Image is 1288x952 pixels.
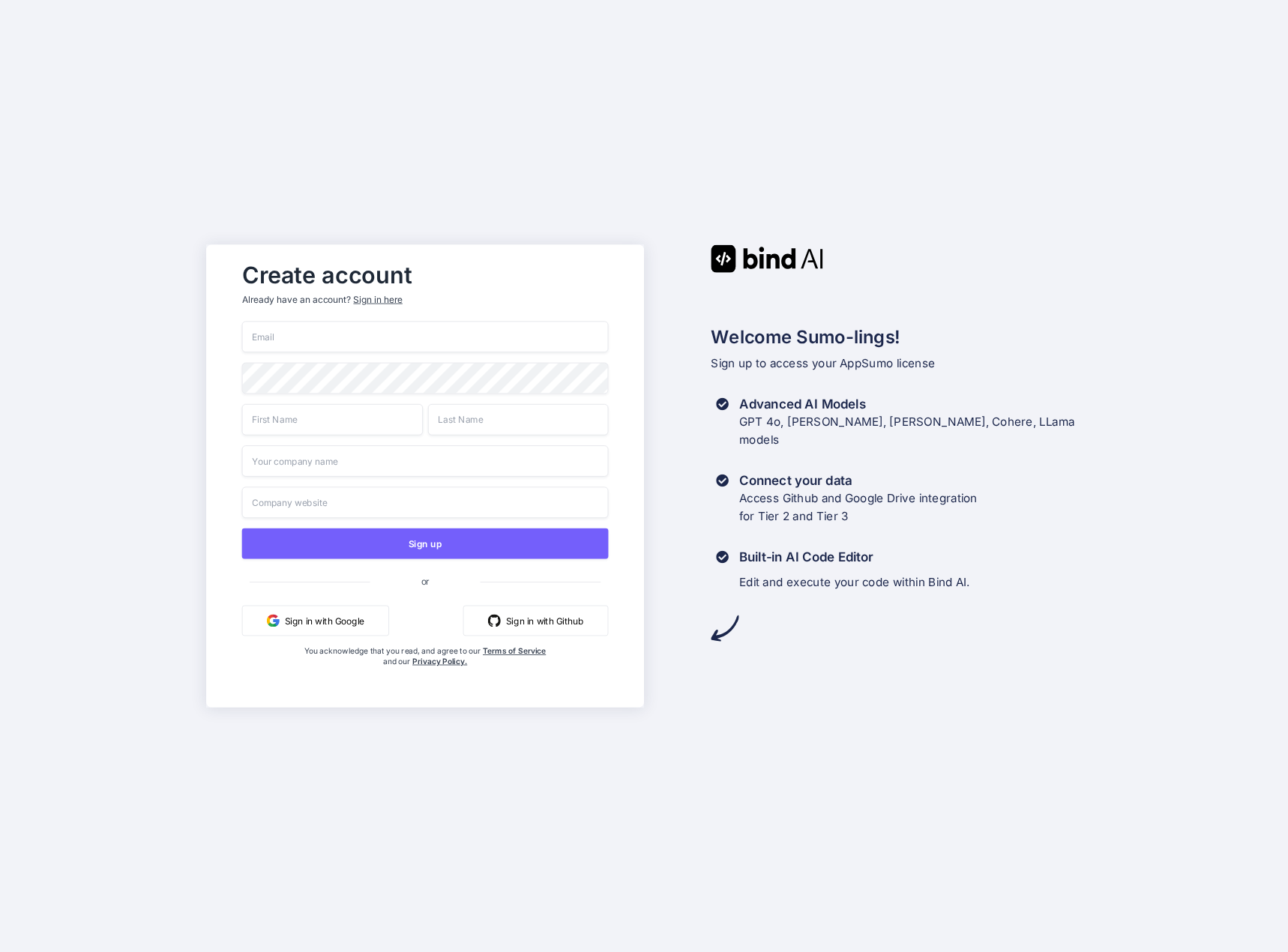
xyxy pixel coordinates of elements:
[241,445,608,477] input: Your company name
[711,324,1082,351] h2: Welcome Sumo-lings!
[427,404,608,436] input: Last Name
[412,657,467,666] a: Privacy Policy.
[241,528,608,559] button: Sign up
[711,244,823,272] img: Bind AI logo
[267,614,280,627] img: google
[739,413,1075,449] p: GPT 4o, [PERSON_NAME], [PERSON_NAME], Cohere, LLama models
[353,293,402,306] div: Sign in here
[241,404,422,436] input: First Name
[739,573,970,591] p: Edit and execute your code within Bind AI.
[303,646,547,697] div: You acknowledge that you read, and agree to our and our
[241,293,608,306] p: Already have an account?
[370,565,480,597] span: or
[739,472,978,489] h3: Connect your data
[711,614,738,642] img: arrow
[739,489,978,525] p: Access Github and Google Drive integration for Tier 2 and Tier 3
[483,646,546,656] a: Terms of Service
[241,486,608,518] input: Company website
[241,606,388,636] button: Sign in with Google
[241,265,608,286] h2: Create account
[711,355,1082,373] p: Sign up to access your AppSumo license
[241,321,608,352] input: Email
[463,606,609,636] button: Sign in with Github
[739,395,1075,413] h3: Advanced AI Models
[739,548,970,566] h3: Built-in AI Code Editor
[488,614,501,627] img: github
